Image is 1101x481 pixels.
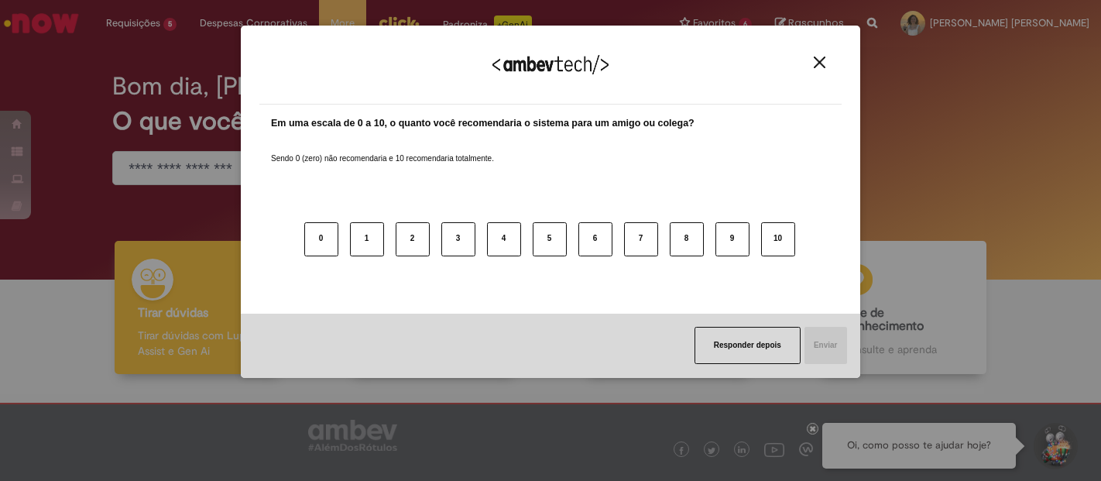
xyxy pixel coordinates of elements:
[350,222,384,256] button: 1
[304,222,338,256] button: 0
[814,57,825,68] img: Close
[761,222,795,256] button: 10
[578,222,612,256] button: 6
[670,222,704,256] button: 8
[396,222,430,256] button: 2
[271,135,494,164] label: Sendo 0 (zero) não recomendaria e 10 recomendaria totalmente.
[533,222,567,256] button: 5
[809,56,830,69] button: Close
[271,116,695,131] label: Em uma escala de 0 a 10, o quanto você recomendaria o sistema para um amigo ou colega?
[715,222,749,256] button: 9
[492,55,609,74] img: Logo Ambevtech
[695,327,801,364] button: Responder depois
[624,222,658,256] button: 7
[441,222,475,256] button: 3
[487,222,521,256] button: 4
